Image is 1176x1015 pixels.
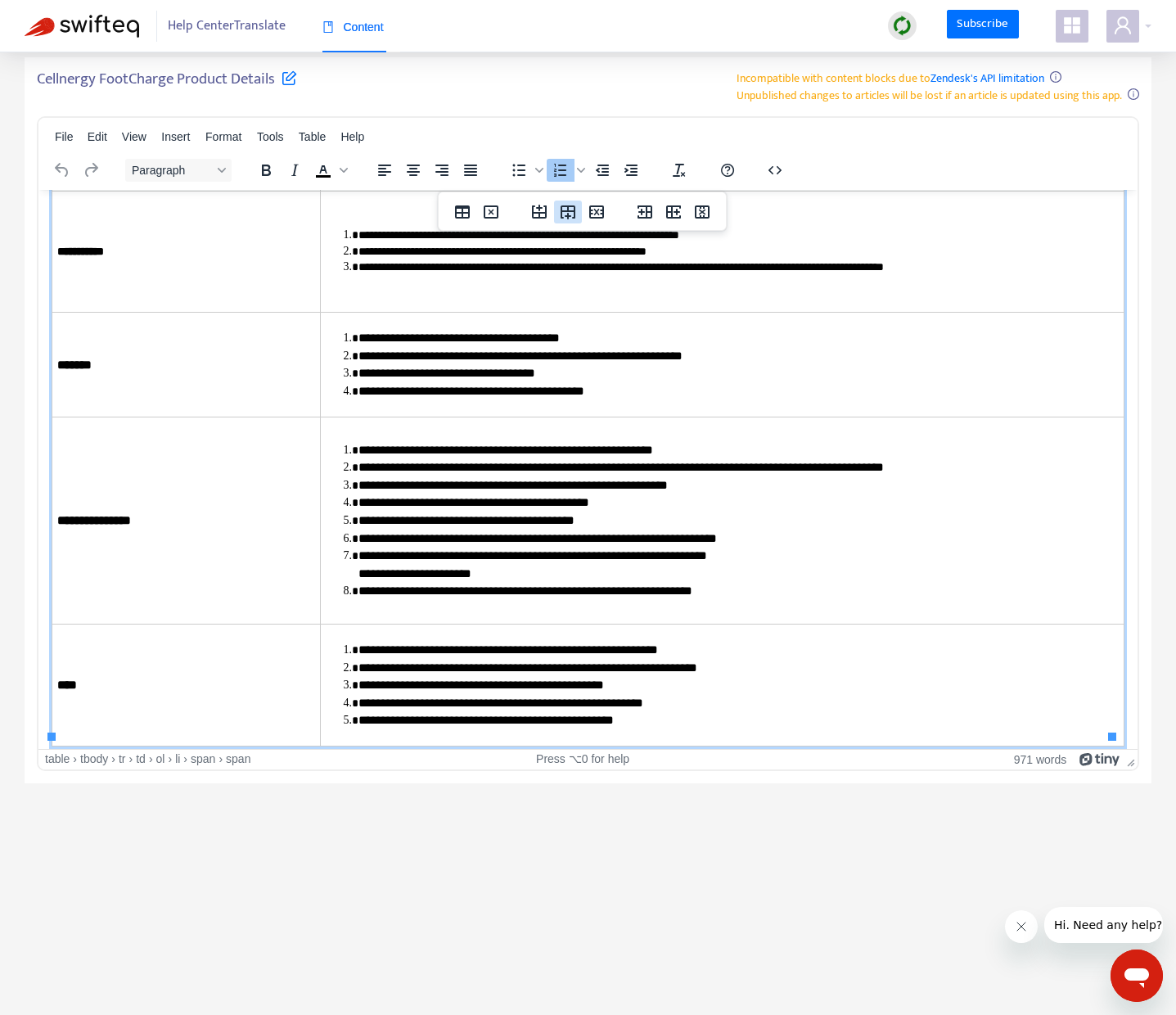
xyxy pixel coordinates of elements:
[219,752,223,766] div: ›
[281,159,309,182] button: Italic
[1014,752,1067,766] button: 971 words
[322,20,384,34] span: Content
[168,11,286,42] span: Help Center Translate
[583,201,611,223] button: Delete row
[111,752,115,766] div: ›
[205,130,241,143] span: Format
[299,130,326,143] span: Table
[37,70,297,98] h5: Cellnergy FootCharge Product Details
[340,130,364,143] span: Help
[191,752,215,766] div: span
[477,201,505,223] button: Delete table
[457,159,484,182] button: Justify
[930,69,1044,88] a: Zendesk's API limitation
[1111,950,1163,1002] iframe: Button to launch messaging window
[80,752,108,766] div: tbody
[737,86,1122,105] span: Unpublished changes to articles will be lost if an article is updated using this app.
[399,159,427,182] button: Align center
[226,752,250,766] div: span
[1128,88,1139,100] span: info-circle
[322,21,334,33] span: book
[688,201,716,223] button: Delete column
[737,69,1044,88] span: Incompatible with content blocks due to
[175,752,180,766] div: li
[45,752,70,766] div: table
[554,201,582,223] button: Insert row after
[119,752,126,766] div: tr
[122,130,146,143] span: View
[77,159,105,182] button: Redo
[38,190,1138,749] iframe: Rich Text Area
[156,752,165,766] div: ol
[309,159,350,182] div: Text color Black
[617,159,645,182] button: Increase indent
[183,752,187,766] div: ›
[257,130,284,143] span: Tools
[1113,16,1133,35] span: user
[132,164,212,177] span: Paragraph
[55,130,74,143] span: File
[947,10,1019,39] a: Subscribe
[48,159,76,182] button: Undo
[1044,907,1163,943] iframe: Message from company
[25,15,139,38] img: Swifteq
[149,752,153,766] div: ›
[252,159,280,182] button: Bold
[1062,16,1082,35] span: appstore
[168,752,172,766] div: ›
[403,752,762,766] div: Press ⌥0 for help
[547,159,588,182] div: Numbered list
[525,201,553,223] button: Insert row before
[125,159,232,182] button: Block Paragraph
[73,752,77,766] div: ›
[129,752,133,766] div: ›
[505,159,546,182] div: Bullet list
[428,159,456,182] button: Align right
[136,752,146,766] div: td
[1079,752,1120,765] a: Powered by Tiny
[1050,71,1061,83] span: info-circle
[665,159,693,182] button: Clear formatting
[892,16,912,36] img: sync.dc5367851b00ba804db3.png
[448,201,476,223] button: Table properties
[631,201,659,223] button: Insert column before
[371,159,399,182] button: Align left
[1005,910,1038,943] iframe: Close message
[588,159,616,182] button: Decrease indent
[660,201,687,223] button: Insert column after
[161,130,190,143] span: Insert
[88,130,107,143] span: Edit
[1120,750,1138,769] div: Press the Up and Down arrow keys to resize the editor.
[714,159,741,182] button: Help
